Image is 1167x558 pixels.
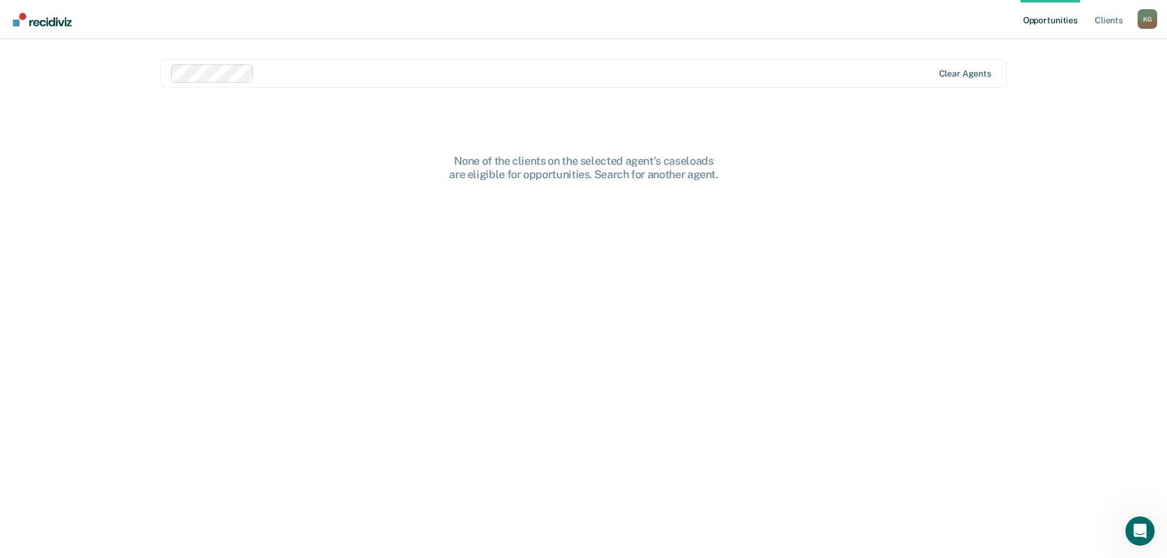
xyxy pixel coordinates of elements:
button: Profile dropdown button [1138,9,1157,29]
iframe: Intercom live chat [1125,516,1155,546]
img: Recidiviz [13,13,72,26]
div: Clear agents [939,69,991,79]
div: K G [1138,9,1157,29]
div: None of the clients on the selected agent's caseloads are eligible for opportunities. Search for ... [388,154,780,181]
